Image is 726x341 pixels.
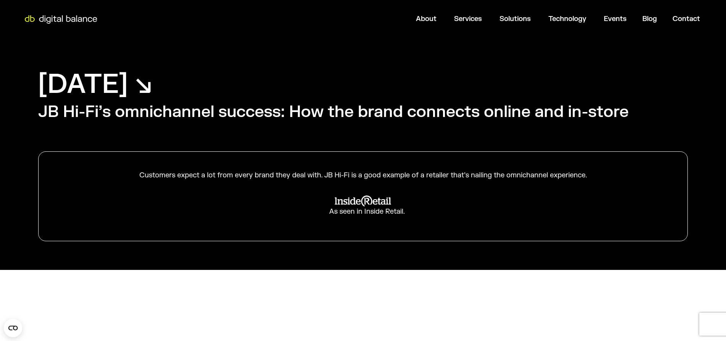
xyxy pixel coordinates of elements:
h1: [DATE] ↘︎ [38,67,152,102]
div: As seen in Inside Retail. [322,207,405,216]
a: Blog [642,15,657,23]
div: Menu Toggle [104,11,706,26]
a: As seen in Inside Retail. [58,189,668,222]
a: About [416,15,437,23]
a: Services [454,15,482,23]
h2: JB Hi-Fi’s omnichannel success: How the brand connects online and in-store [38,102,629,123]
a: Solutions [500,15,531,23]
img: Digital Balance logo [19,15,103,24]
div: Customers expect a lot from every brand they deal with. JB Hi-Fi is a good example of a retailer ... [58,171,668,180]
a: Technology [548,15,586,23]
button: Open CMP widget [4,319,22,337]
nav: Menu [104,11,706,26]
a: Events [604,15,627,23]
a: Contact [673,15,700,23]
